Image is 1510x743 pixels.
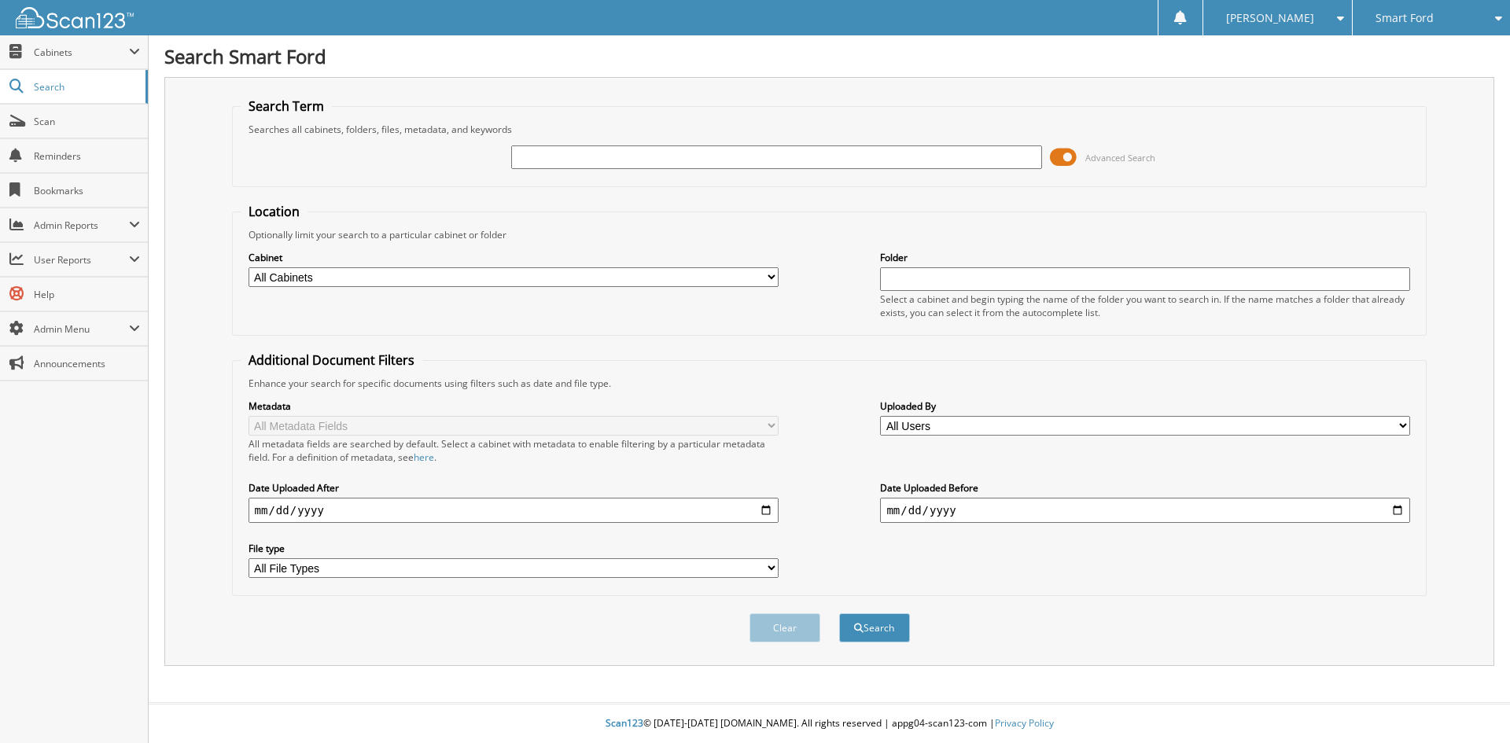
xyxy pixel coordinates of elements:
legend: Location [241,203,308,220]
label: Cabinet [249,251,779,264]
span: Cabinets [34,46,129,59]
legend: Additional Document Filters [241,351,422,369]
span: Smart Ford [1376,13,1434,23]
span: Admin Reports [34,219,129,232]
div: All metadata fields are searched by default. Select a cabinet with metadata to enable filtering b... [249,437,779,464]
div: Optionally limit your search to a particular cabinet or folder [241,228,1419,241]
label: Metadata [249,399,779,413]
span: [PERSON_NAME] [1226,13,1314,23]
span: Scan123 [606,716,643,730]
legend: Search Term [241,97,332,115]
div: Searches all cabinets, folders, files, metadata, and keywords [241,123,1419,136]
iframe: Chat Widget [1431,668,1510,743]
input: end [880,498,1410,523]
div: Select a cabinet and begin typing the name of the folder you want to search in. If the name match... [880,292,1410,319]
span: Bookmarks [34,184,140,197]
span: Search [34,80,138,94]
img: scan123-logo-white.svg [16,7,134,28]
span: Advanced Search [1085,152,1155,164]
span: User Reports [34,253,129,267]
div: © [DATE]-[DATE] [DOMAIN_NAME]. All rights reserved | appg04-scan123-com | [149,704,1510,743]
span: Reminders [34,149,140,163]
a: Privacy Policy [995,716,1054,730]
span: Help [34,288,140,301]
label: Date Uploaded After [249,481,779,495]
label: Date Uploaded Before [880,481,1410,495]
label: Uploaded By [880,399,1410,413]
button: Search [839,613,910,642]
input: start [249,498,779,523]
h1: Search Smart Ford [164,43,1494,69]
div: Enhance your search for specific documents using filters such as date and file type. [241,377,1419,390]
a: here [414,451,434,464]
button: Clear [749,613,820,642]
span: Admin Menu [34,322,129,336]
label: Folder [880,251,1410,264]
span: Announcements [34,357,140,370]
span: Scan [34,115,140,128]
label: File type [249,542,779,555]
